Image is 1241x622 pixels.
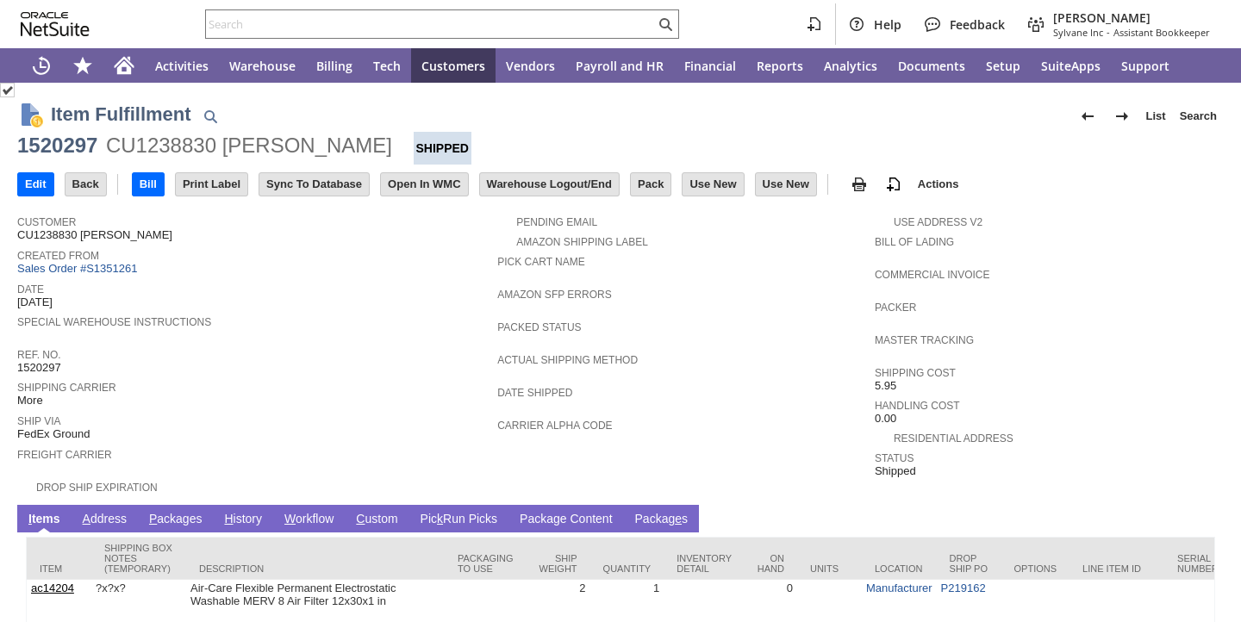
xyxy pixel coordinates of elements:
img: Quick Find [200,106,221,127]
a: Special Warehouse Instructions [17,316,211,328]
a: Actual Shipping Method [497,354,638,366]
span: C [356,512,365,526]
a: Drop Ship Expiration [36,482,158,494]
a: Financial [674,48,746,83]
div: 1520297 [17,132,97,159]
span: I [28,512,32,526]
a: Packages [631,512,693,528]
a: Pending Email [516,216,597,228]
span: Activities [155,58,209,74]
span: Documents [898,58,965,74]
a: Sales Order #S1351261 [17,262,141,275]
div: Description [199,563,432,574]
span: Setup [986,58,1020,74]
div: On Hand [758,553,784,574]
a: Workflow [280,512,338,528]
a: Date [17,283,44,295]
span: k [437,512,443,526]
span: Customers [421,58,485,74]
a: Freight Carrier [17,449,112,461]
span: Payroll and HR [576,58,664,74]
div: Shortcuts [62,48,103,83]
div: Line Item ID [1082,563,1151,574]
input: Bill [133,173,164,196]
span: Sylvane Inc [1053,26,1103,39]
a: Created From [17,250,99,262]
span: Financial [684,58,736,74]
a: History [220,512,266,528]
div: CU1238830 [PERSON_NAME] [106,132,392,159]
span: Feedback [950,16,1005,33]
a: Custom [352,512,402,528]
a: Analytics [814,48,888,83]
a: Vendors [496,48,565,83]
a: Setup [976,48,1031,83]
span: Billing [316,58,352,74]
input: Search [206,14,655,34]
img: add-record.svg [883,174,904,195]
div: Packaging to Use [458,553,514,574]
svg: Home [114,55,134,76]
div: Ship Weight [539,553,577,574]
div: Drop Ship PO [950,553,988,574]
h1: Item Fulfillment [51,100,191,128]
a: Ship Via [17,415,60,427]
input: Edit [18,173,53,196]
div: Units [810,563,849,574]
a: Date Shipped [497,387,572,399]
span: H [224,512,233,526]
a: Billing [306,48,363,83]
a: Items [24,512,65,528]
a: Warehouse [219,48,306,83]
img: print.svg [849,174,870,195]
a: Recent Records [21,48,62,83]
div: Options [1014,563,1057,574]
a: Packages [145,512,207,528]
input: Warehouse Logout/End [480,173,619,196]
a: Ref. No. [17,349,61,361]
span: g [553,512,560,526]
span: Shipped [875,464,916,478]
span: Help [874,16,901,33]
img: Previous [1077,106,1098,127]
a: Handling Cost [875,400,960,412]
a: P219162 [941,582,986,594]
a: List [1139,103,1173,130]
a: SuiteApps [1031,48,1111,83]
div: Quantity [603,563,652,574]
span: e [675,512,682,526]
input: Pack [631,173,670,196]
div: Item [40,563,78,574]
span: - [1107,26,1110,39]
a: Unrolled view on [1193,508,1213,529]
span: Analytics [824,58,877,74]
a: Home [103,48,145,83]
div: Shipping Box Notes (Temporary) [104,543,173,574]
a: Customer [17,216,76,228]
span: Reports [757,58,803,74]
a: Tech [363,48,411,83]
span: 5.95 [875,379,896,393]
input: Sync To Database [259,173,369,196]
a: Carrier Alpha Code [497,420,612,432]
a: Master Tracking [875,334,974,346]
a: Reports [746,48,814,83]
input: Use New [683,173,743,196]
input: Use New [756,173,816,196]
img: Next [1112,106,1132,127]
a: Commercial Invoice [875,269,990,281]
a: Use Address V2 [894,216,982,228]
a: Status [875,452,914,464]
svg: Recent Records [31,55,52,76]
div: Inventory Detail [677,553,732,574]
span: [PERSON_NAME] [1053,9,1210,26]
span: Assistant Bookkeeper [1113,26,1210,39]
input: Open In WMC [381,173,468,196]
a: Shipping Cost [875,367,956,379]
a: Bill Of Lading [875,236,954,248]
a: Residential Address [894,432,1013,445]
a: Pick Cart Name [497,256,585,268]
span: More [17,394,43,407]
div: Shipped [414,132,471,165]
input: Print Label [176,173,247,196]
